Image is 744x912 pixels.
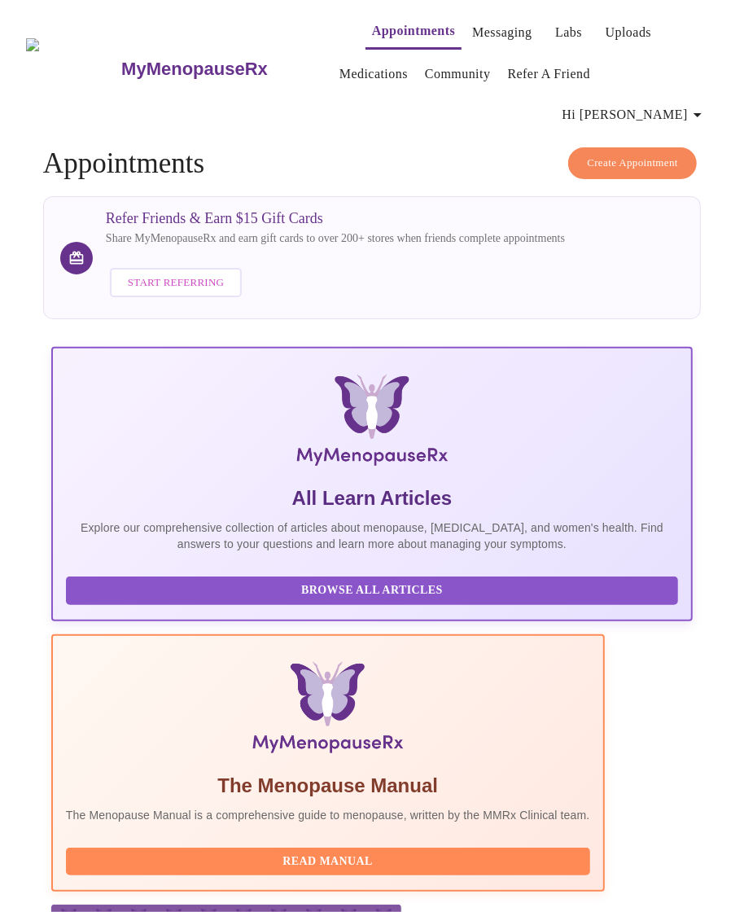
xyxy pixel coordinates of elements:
[66,577,678,605] button: Browse All Articles
[508,63,591,85] a: Refer a Friend
[82,852,574,872] span: Read Manual
[66,520,678,552] p: Explore our comprehensive collection of articles about menopause, [MEDICAL_DATA], and women's hea...
[149,662,506,760] img: Menopause Manual
[555,21,582,44] a: Labs
[606,21,652,44] a: Uploads
[333,58,414,90] button: Medications
[466,16,538,49] button: Messaging
[106,260,246,306] a: Start Referring
[365,15,462,50] button: Appointments
[339,63,408,85] a: Medications
[556,99,714,131] button: Hi [PERSON_NAME]
[66,485,678,511] h5: All Learn Articles
[587,154,678,173] span: Create Appointment
[562,103,707,126] span: Hi [PERSON_NAME]
[472,21,532,44] a: Messaging
[43,147,701,180] h4: Appointments
[66,853,594,867] a: Read Manual
[425,63,491,85] a: Community
[372,20,455,42] a: Appointments
[66,773,590,799] h5: The Menopause Manual
[568,147,697,179] button: Create Appointment
[128,274,224,292] span: Start Referring
[66,807,590,823] p: The Menopause Manual is a comprehensive guide to menopause, written by the MMRx Clinical team.
[26,38,120,99] img: MyMenopauseRx Logo
[418,58,497,90] button: Community
[121,59,268,80] h3: MyMenopauseRx
[120,41,333,98] a: MyMenopauseRx
[543,16,595,49] button: Labs
[106,230,565,247] p: Share MyMenopauseRx and earn gift cards to over 200+ stores when friends complete appointments
[66,848,590,876] button: Read Manual
[106,210,565,227] h3: Refer Friends & Earn $15 Gift Cards
[501,58,597,90] button: Refer a Friend
[110,268,242,298] button: Start Referring
[599,16,659,49] button: Uploads
[162,375,581,472] img: MyMenopauseRx Logo
[66,582,682,596] a: Browse All Articles
[82,581,662,601] span: Browse All Articles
